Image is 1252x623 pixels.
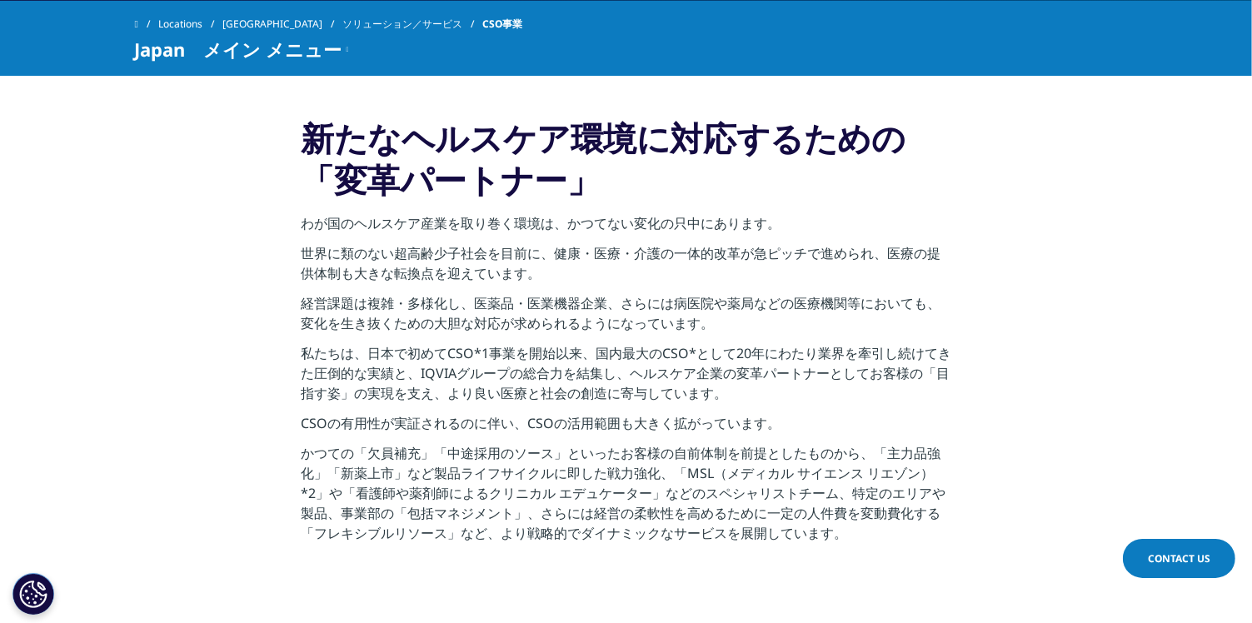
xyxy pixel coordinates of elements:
[301,213,951,243] p: わが国のヘルスケア産業を取り巻く環境は、かつてない変化の只中にあります。
[342,9,482,39] a: ソリューション／サービス
[301,413,951,443] p: CSOの有用性が実証されるのに伴い、CSOの活用範囲も大きく拡がっています。
[158,9,222,39] a: Locations
[222,9,342,39] a: [GEOGRAPHIC_DATA]
[301,243,951,293] p: 世界に類のない超高齢少子社会を目前に、健康・医療・介護の一体的改革が急ピッチで進められ、医療の提供体制も大きな転換点を迎えています。
[301,443,951,553] p: かつての「欠員補充」「中途採用のソース」といったお客様の自前体制を前提としたものから、「主力品強化」「新薬上市」など製品ライフサイクルに即した戦力強化、「MSL（メディカル サイエンス リエゾン...
[301,117,951,213] h3: 新たなヘルスケア環境に対応するための「変革パートナー」
[301,343,951,413] p: 私たちは、日本で初めてCSO*1事業を開始以来、国内最大のCSO*として20年にわたり業界を牽引し続けてきた圧倒的な実績と、IQVIAグループの総合力を結集し、ヘルスケア企業の変革パートナーとし...
[12,573,54,615] button: Cookie 設定
[482,9,522,39] span: CSO事業
[301,293,951,343] p: 経営課題は複雑・多様化し、医薬品・医業機器企業、さらには病医院や薬局などの医療機関等においても、変化を生き抜くための大胆な対応が求められるようになっています。
[1148,551,1210,566] span: Contact Us
[1123,539,1235,578] a: Contact Us
[135,39,342,59] span: Japan メイン メニュー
